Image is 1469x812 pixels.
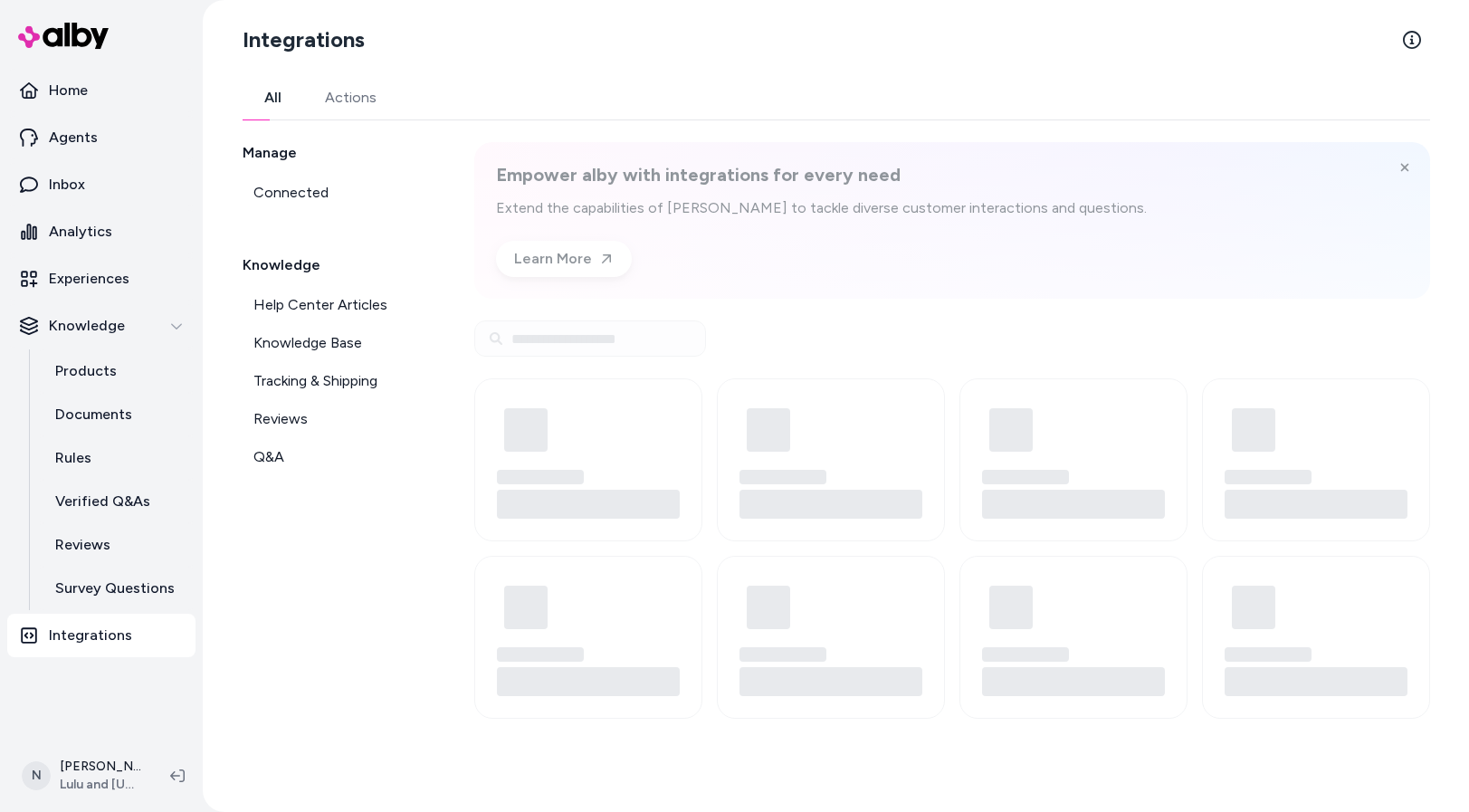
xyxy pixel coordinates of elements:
a: Documents [37,393,196,436]
p: Inbox [49,174,85,196]
a: Rules [37,436,196,480]
a: Help Center Articles [243,287,431,323]
h2: Empower alby with integrations for every need [496,164,1147,186]
span: Knowledge Base [253,332,362,354]
a: Inbox [7,163,196,206]
button: All [243,76,303,119]
a: Verified Q&As [37,480,196,523]
span: Tracking & Shipping [253,370,377,392]
span: N [22,761,51,790]
p: Rules [55,447,91,469]
a: Analytics [7,210,196,253]
a: Home [7,69,196,112]
h2: Integrations [243,25,365,54]
span: Lulu and [US_STATE] [60,776,141,794]
p: Verified Q&As [55,491,150,512]
p: Home [49,80,88,101]
p: Agents [49,127,98,148]
p: Documents [55,404,132,425]
a: Agents [7,116,196,159]
span: Q&A [253,446,284,468]
p: Integrations [49,625,132,646]
a: Knowledge Base [243,325,431,361]
p: Extend the capabilities of [PERSON_NAME] to tackle diverse customer interactions and questions. [496,197,1147,219]
a: Connected [243,175,431,211]
span: Reviews [253,408,308,430]
p: Analytics [49,221,112,243]
button: N[PERSON_NAME]Lulu and [US_STATE] [11,747,156,805]
span: Connected [253,182,329,204]
span: Help Center Articles [253,294,387,316]
a: Products [37,349,196,393]
a: Reviews [37,523,196,567]
a: Integrations [7,614,196,657]
p: Experiences [49,268,129,290]
a: Q&A [243,439,431,475]
a: Experiences [7,257,196,301]
img: alby Logo [18,23,109,49]
p: Survey Questions [55,578,175,599]
a: Reviews [243,401,431,437]
p: [PERSON_NAME] [60,758,141,776]
button: Knowledge [7,304,196,348]
p: Reviews [55,534,110,556]
a: Tracking & Shipping [243,363,431,399]
h2: Manage [243,142,431,164]
p: Knowledge [49,315,125,337]
a: Survey Questions [37,567,196,610]
a: Learn More [496,241,632,277]
button: Actions [303,76,398,119]
h2: Knowledge [243,254,431,276]
p: Products [55,360,117,382]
